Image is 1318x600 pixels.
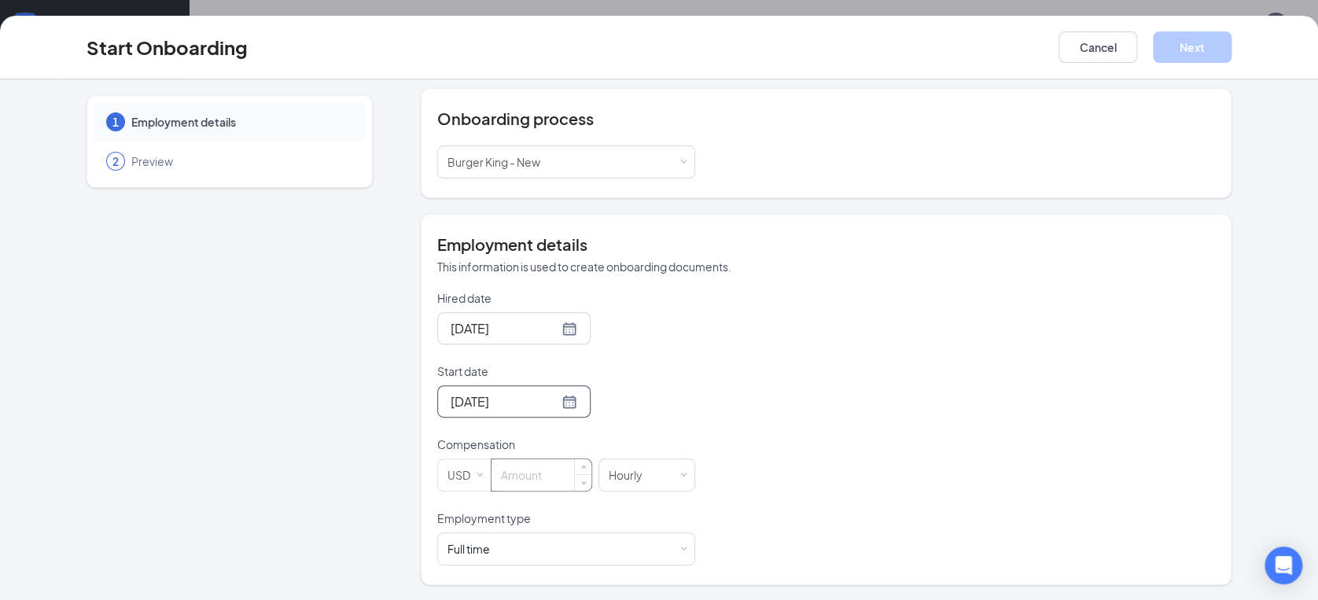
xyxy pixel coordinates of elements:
div: [object Object] [447,541,501,557]
h4: Onboarding process [437,108,1215,130]
p: Compensation [437,436,695,452]
p: Hired date [437,290,695,306]
p: This information is used to create onboarding documents. [437,259,1215,274]
span: Increase Value [575,459,591,475]
span: Employment details [131,114,350,130]
div: [object Object] [447,146,551,178]
div: Hourly [609,459,653,491]
span: Preview [131,153,350,169]
input: Oct 20, 2025 [451,392,558,411]
h4: Employment details [437,234,1215,256]
span: 2 [112,153,119,169]
button: Next [1153,31,1231,63]
p: Start date [437,363,695,379]
span: 1 [112,114,119,130]
div: Open Intercom Messenger [1265,547,1302,584]
div: USD [447,459,481,491]
button: Cancel [1058,31,1137,63]
p: Employment type [437,510,695,526]
input: Amount [491,459,591,491]
span: Burger King - New [447,155,540,169]
div: Full time [447,541,490,557]
span: Decrease Value [575,474,591,490]
h3: Start Onboarding [87,34,248,61]
input: Oct 15, 2025 [451,318,558,338]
